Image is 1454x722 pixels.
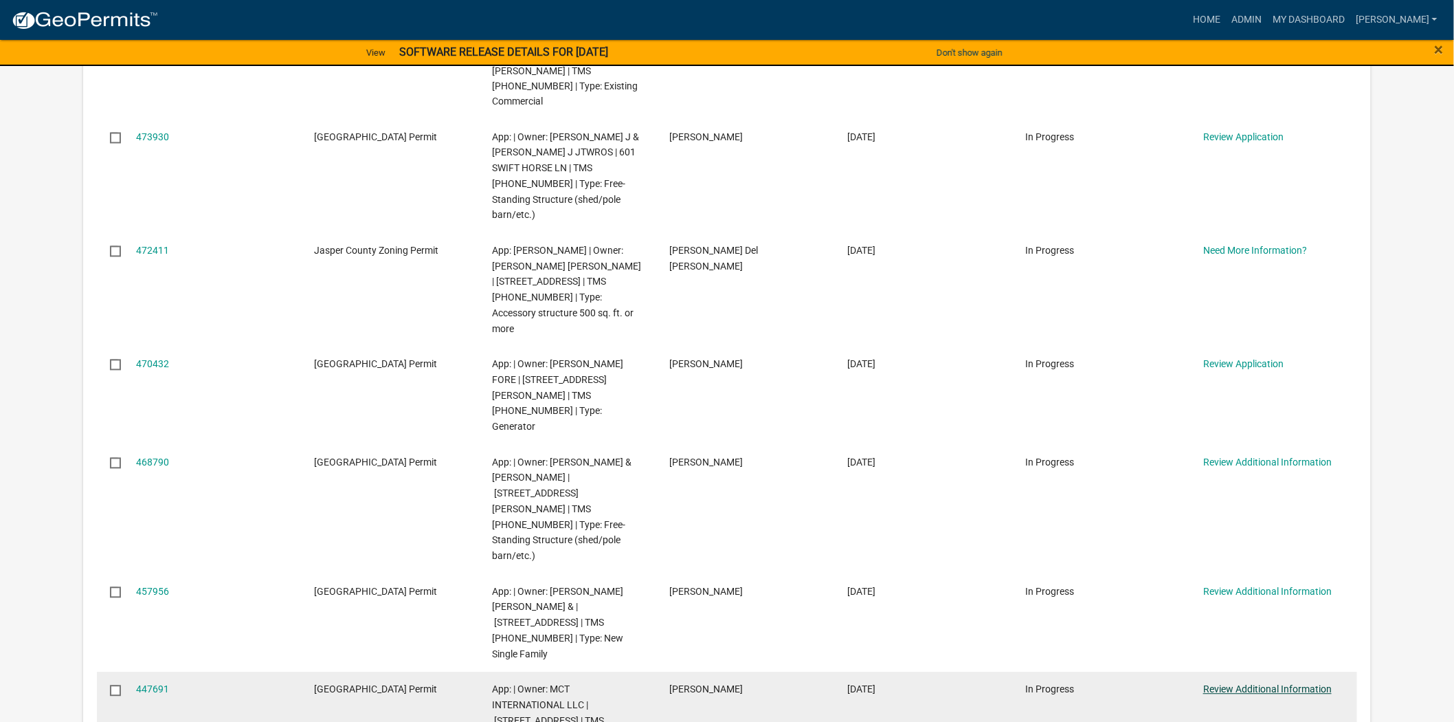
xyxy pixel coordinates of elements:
[492,587,623,660] span: App: | Owner: POSTON SAMUEL RICHARD & | 19288 Grays Hwy | TMS 053-00-04-025 | Type: New Single Fa...
[848,132,876,143] span: 09/04/2025
[1025,587,1074,598] span: In Progress
[361,41,391,64] a: View
[314,132,437,143] span: Jasper County Building Permit
[670,132,743,143] span: Blane Raley
[848,245,876,256] span: 09/02/2025
[848,684,876,695] span: 07/10/2025
[670,245,759,272] span: Pedro Perez Del Monte
[136,684,169,695] a: 447691
[1203,245,1307,256] a: Need More Information?
[1025,132,1074,143] span: In Progress
[492,245,641,335] span: App: Geovanny Tagle Reyes | Owner: REYES GEOVANNY TAGLE | 234 BEES CREEK RD | TMS 064-17-03-022 |...
[314,684,437,695] span: Jasper County Building Permit
[1203,587,1332,598] a: Review Additional Information
[670,587,743,598] span: Jennifer Owens
[314,587,437,598] span: Jasper County Building Permit
[1267,7,1350,33] a: My Dashboard
[136,245,169,256] a: 472411
[931,41,1008,64] button: Don't show again
[492,34,638,107] span: App: | Owner: FOXTAIL COMMONS LLC | Okatie Hwy & Old Marsh Road | TMS 081-00-03-030 | Type: Exist...
[492,359,623,433] span: App: | Owner: ALLEN SUSAN FORE | 114 TICKTON HALL LN | TMS 096-12-00-024 | Type: Generator
[1025,457,1074,468] span: In Progress
[314,359,437,370] span: Jasper County Building Permit
[670,359,743,370] span: Kenneth Nichols
[136,457,169,468] a: 468790
[492,132,639,221] span: App: | Owner: RALEY BLANE J & MALLORY J JTWROS | 601 SWIFT HORSE LN | TMS 024-00-03-078 | Type: F...
[1350,7,1443,33] a: [PERSON_NAME]
[848,359,876,370] span: 08/28/2025
[136,587,169,598] a: 457956
[1203,457,1332,468] a: Review Additional Information
[1203,132,1284,143] a: Review Application
[314,245,438,256] span: Jasper County Zoning Permit
[1025,245,1074,256] span: In Progress
[1203,684,1332,695] a: Review Additional Information
[1187,7,1226,33] a: Home
[848,457,876,468] span: 08/25/2025
[399,45,608,58] strong: SOFTWARE RELEASE DETAILS FOR [DATE]
[670,457,743,468] span: Geromy Criswell
[492,457,631,562] span: App: | Owner: NAGEL MARIANNE & THERESA JTWROS | 820 STRAWBERRY HILL RD | TMS 083-00-06-082 | Type...
[1025,684,1074,695] span: In Progress
[136,359,169,370] a: 470432
[1435,41,1444,58] button: Close
[136,132,169,143] a: 473930
[848,587,876,598] span: 08/01/2025
[1025,359,1074,370] span: In Progress
[314,457,437,468] span: Jasper County Building Permit
[1435,40,1444,59] span: ×
[1203,359,1284,370] a: Review Application
[670,684,743,695] span: Denton Stone
[1226,7,1267,33] a: Admin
